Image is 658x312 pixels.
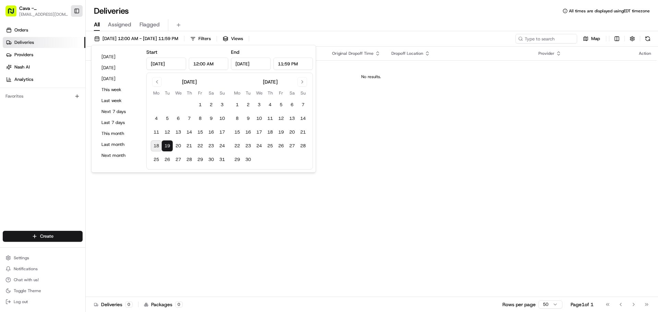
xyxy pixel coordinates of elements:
button: 11 [265,113,276,124]
div: [DATE] [263,78,278,85]
button: 12 [162,127,173,138]
span: Flagged [139,21,160,29]
span: [PERSON_NAME][GEOGRAPHIC_DATA] [21,106,93,112]
div: Favorites [3,91,83,102]
button: 9 [243,113,254,124]
button: 4 [151,113,162,124]
button: 7 [297,99,308,110]
button: Last week [98,96,139,105]
img: 9188753566659_6852d8bf1fb38e338040_72.png [14,65,27,78]
label: Start [146,49,157,55]
a: Analytics [3,74,85,85]
span: Provider [538,51,555,56]
th: Sunday [217,89,228,97]
button: 14 [184,127,195,138]
img: 1736555255976-a54dd68f-1ca7-489b-9aae-adbdc363a1c4 [7,65,19,78]
button: 15 [195,127,206,138]
span: All [94,21,100,29]
th: Monday [151,89,162,97]
button: [DATE] [98,74,139,84]
span: API Documentation [65,153,110,160]
div: We're available if you need us! [31,72,94,78]
button: 27 [173,154,184,165]
span: Settings [14,255,29,261]
span: Providers [14,52,33,58]
span: Nash AI [14,64,30,70]
button: 5 [276,99,287,110]
span: Filters [198,36,211,42]
button: 25 [151,154,162,165]
button: 28 [297,140,308,151]
button: 16 [206,127,217,138]
button: 10 [217,113,228,124]
button: Next 7 days [98,107,139,116]
button: [DATE] [98,63,139,73]
th: Monday [232,89,243,97]
button: 15 [232,127,243,138]
button: Go to previous month [152,77,162,87]
span: Orders [14,27,28,33]
button: 30 [206,154,217,165]
button: 9 [206,113,217,124]
span: [PERSON_NAME][GEOGRAPHIC_DATA] [21,125,93,130]
span: Knowledge Base [14,153,52,160]
div: 0 [125,301,133,308]
button: Toggle Theme [3,286,83,296]
th: Wednesday [173,89,184,97]
span: Chat with us! [14,277,39,283]
span: [DATE] [98,106,112,112]
button: 30 [243,154,254,165]
button: 11 [151,127,162,138]
button: 6 [287,99,297,110]
div: Past conversations [7,89,44,95]
button: 29 [232,154,243,165]
input: Time [273,58,313,70]
button: Cava - [PERSON_NAME][GEOGRAPHIC_DATA][EMAIL_ADDRESS][DOMAIN_NAME] [3,3,71,19]
button: Refresh [643,34,653,43]
button: Last 7 days [98,118,139,127]
button: Notifications [3,264,83,274]
button: 1 [232,99,243,110]
button: 2 [206,99,217,110]
button: 4 [265,99,276,110]
span: Views [231,36,243,42]
span: Analytics [14,76,33,83]
button: 12 [276,113,287,124]
span: [EMAIL_ADDRESS][DOMAIN_NAME] [19,12,68,17]
div: Action [639,51,651,56]
span: Toggle Theme [14,288,41,294]
button: 22 [232,140,243,151]
span: Log out [14,299,28,304]
button: 3 [254,99,265,110]
button: 28 [184,154,195,165]
span: Original Dropoff Time [332,51,374,56]
button: Log out [3,297,83,307]
button: 10 [254,113,265,124]
button: 21 [297,127,308,138]
img: Sandy Springs [7,118,18,129]
button: 27 [287,140,297,151]
button: Map [580,34,603,43]
span: Deliveries [14,39,34,46]
button: See all [106,88,125,96]
button: 2 [243,99,254,110]
input: Date [231,58,271,70]
div: [DATE] [182,78,197,85]
input: Date [146,58,186,70]
button: 24 [254,140,265,151]
button: 17 [254,127,265,138]
h1: Deliveries [94,5,129,16]
button: Create [3,231,83,242]
button: 23 [206,140,217,151]
button: 26 [162,154,173,165]
th: Tuesday [162,89,173,97]
p: Welcome 👋 [7,27,125,38]
th: Saturday [287,89,297,97]
span: Assigned [108,21,131,29]
div: No results. [88,74,654,79]
button: This month [98,129,139,138]
button: Filters [187,34,214,43]
button: 7 [184,113,195,124]
p: Rows per page [502,301,536,308]
div: 💻 [58,154,63,159]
